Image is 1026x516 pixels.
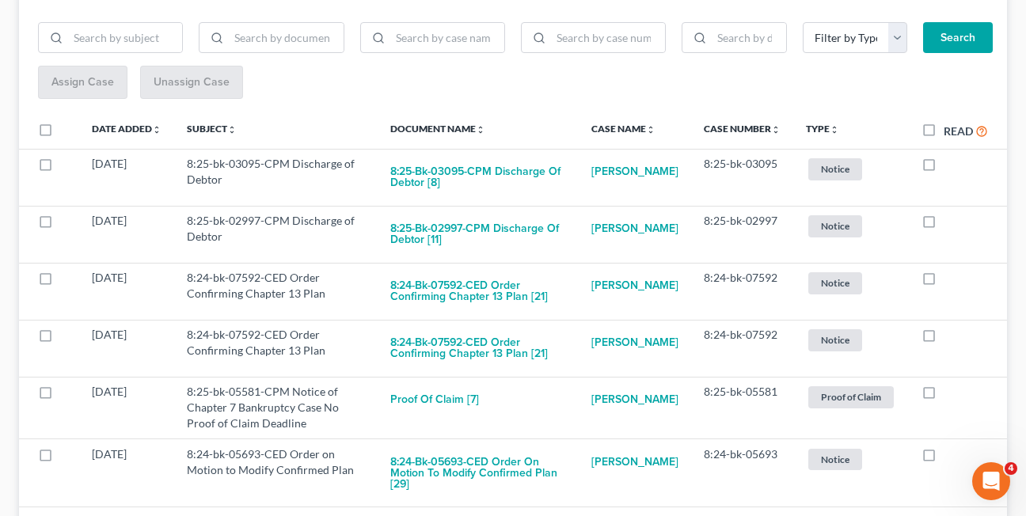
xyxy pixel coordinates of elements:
span: Proof of Claim [808,386,894,408]
a: Notice [806,156,896,182]
button: 8:24-bk-07592-CED Order Confirming Chapter 13 Plan [21] [390,270,566,313]
td: [DATE] [79,263,174,320]
span: Notice [808,215,862,237]
span: Notice [808,272,862,294]
input: Search by date [712,23,786,53]
td: [DATE] [79,320,174,377]
a: Subjectunfold_more [187,123,237,135]
td: 8:24-bk-05693-CED Order on Motion to Modify Confirmed Plan [174,439,378,507]
td: 8:25-bk-02997-CPM Discharge of Debtor [174,206,378,263]
a: Notice [806,270,896,296]
i: unfold_more [830,125,839,135]
a: Typeunfold_more [806,123,839,135]
a: [PERSON_NAME] [591,213,678,245]
td: [DATE] [79,206,174,263]
td: 8:25-bk-02997 [691,206,793,263]
a: [PERSON_NAME] [591,270,678,302]
i: unfold_more [476,125,485,135]
input: Search by document name [229,23,343,53]
button: Proof of Claim [7] [390,384,479,415]
span: Notice [808,449,862,470]
td: [DATE] [79,439,174,507]
i: unfold_more [227,125,237,135]
button: 8:24-bk-07592-CED Order Confirming Chapter 13 Plan [21] [390,327,566,370]
input: Search by case name [390,23,504,53]
td: 8:24-bk-07592-CED Order Confirming Chapter 13 Plan [174,320,378,377]
span: Notice [808,329,862,351]
a: Notice [806,446,896,472]
i: unfold_more [646,125,655,135]
span: 4 [1005,462,1017,475]
button: 8:25-bk-02997-CPM Discharge of Debtor [11] [390,213,566,256]
span: Notice [808,158,862,180]
td: 8:25-bk-05581-CPM Notice of Chapter 7 Bankruptcy Case No Proof of Claim Deadline [174,377,378,438]
a: Document Nameunfold_more [390,123,485,135]
a: Date Addedunfold_more [92,123,161,135]
label: Read [944,123,973,139]
a: [PERSON_NAME] [591,384,678,415]
button: 8:25-bk-03095-CPM Discharge of Debtor [8] [390,156,566,199]
td: 8:24-bk-07592-CED Order Confirming Chapter 13 Plan [174,263,378,320]
input: Search by case number [551,23,665,53]
a: [PERSON_NAME] [591,446,678,478]
td: 8:25-bk-03095-CPM Discharge of Debtor [174,149,378,206]
i: unfold_more [771,125,781,135]
button: 8:24-bk-05693-CED Order on Motion to Modify Confirmed Plan [29] [390,446,566,500]
iframe: Intercom live chat [972,462,1010,500]
td: [DATE] [79,377,174,438]
td: [DATE] [79,149,174,206]
td: 8:25-bk-05581 [691,377,793,438]
a: [PERSON_NAME] [591,327,678,359]
td: 8:24-bk-07592 [691,263,793,320]
a: Notice [806,213,896,239]
input: Search by subject [68,23,182,53]
i: unfold_more [152,125,161,135]
td: 8:24-bk-05693 [691,439,793,507]
a: Notice [806,327,896,353]
a: Proof of Claim [806,384,896,410]
button: Search [923,22,993,54]
a: [PERSON_NAME] [591,156,678,188]
td: 8:25-bk-03095 [691,149,793,206]
a: Case Numberunfold_more [704,123,781,135]
a: Case Nameunfold_more [591,123,655,135]
td: 8:24-bk-07592 [691,320,793,377]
